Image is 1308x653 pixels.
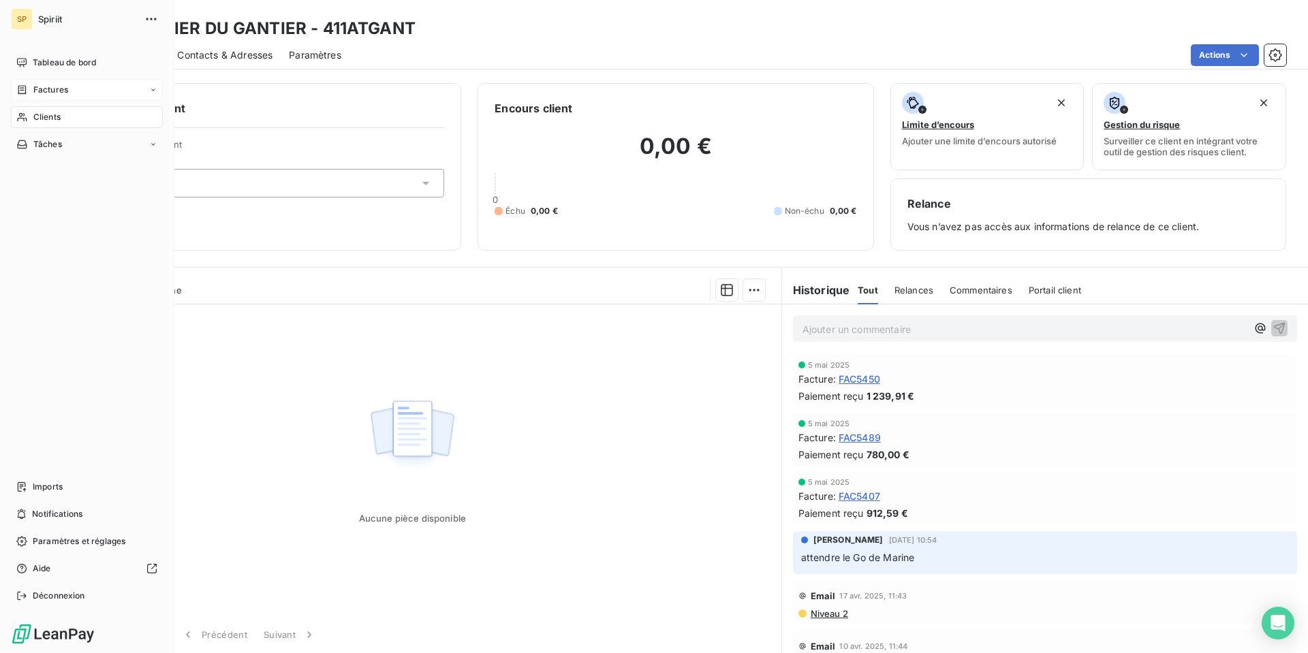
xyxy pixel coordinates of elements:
span: Email [811,590,836,601]
span: Limite d’encours [902,119,974,130]
span: 5 mai 2025 [808,478,850,486]
span: Paramètres [289,48,341,62]
span: 0,00 € [830,205,857,217]
span: Aide [33,562,51,575]
span: Paiement reçu [798,389,864,403]
span: 0 [493,194,498,205]
span: FAC5489 [839,430,881,445]
span: Ajouter une limite d’encours autorisé [902,136,1057,146]
span: Niveau 2 [809,608,848,619]
span: FAC5450 [839,372,880,386]
div: SP [11,8,33,30]
button: Suivant [255,620,324,649]
h6: Informations client [82,100,444,116]
span: Tableau de bord [33,57,96,69]
span: Notifications [32,508,82,520]
h2: 0,00 € [495,133,856,174]
span: 1 239,91 € [867,389,915,403]
span: Factures [33,84,68,96]
span: Paramètres et réglages [33,535,125,547]
img: Logo LeanPay [11,623,95,645]
div: Open Intercom Messenger [1262,607,1294,639]
span: Paiement reçu [798,447,864,462]
span: 17 avr. 2025, 11:43 [839,592,907,600]
span: FAC5407 [839,489,880,503]
button: Actions [1191,44,1259,66]
span: Échu [505,205,525,217]
span: Déconnexion [33,590,85,602]
h6: Relance [907,195,1269,212]
span: Relances [894,285,933,296]
span: Gestion du risque [1104,119,1180,130]
span: 5 mai 2025 [808,419,850,428]
span: Imports [33,481,63,493]
span: Contacts & Adresses [177,48,272,62]
h6: Encours client [495,100,572,116]
img: Empty state [369,393,456,477]
span: Tâches [33,138,62,150]
button: Gestion du risqueSurveiller ce client en intégrant votre outil de gestion des risques client. [1092,83,1286,170]
span: attendre le Go de Marine [801,552,915,563]
span: Tout [858,285,878,296]
span: Surveiller ce client en intégrant votre outil de gestion des risques client. [1104,136,1275,157]
span: Commentaires [950,285,1012,296]
span: 780,00 € [867,447,909,462]
span: 10 avr. 2025, 11:44 [839,642,907,650]
span: Facture : [798,489,836,503]
span: 0,00 € [531,205,558,217]
div: Vous n’avez pas accès aux informations de relance de ce client. [907,195,1269,234]
span: Non-échu [785,205,824,217]
h3: L'ATELIER DU GANTIER - 411ATGANT [120,16,416,41]
span: Clients [33,111,61,123]
span: [DATE] 10:54 [889,536,937,544]
span: Propriétés Client [110,139,444,158]
h6: Historique [782,282,850,298]
span: Spiriit [38,14,136,25]
span: [PERSON_NAME] [813,534,884,546]
span: Portail client [1029,285,1081,296]
span: Email [811,641,836,652]
a: Aide [11,558,163,579]
button: Précédent [173,620,255,649]
span: 5 mai 2025 [808,361,850,369]
span: Facture : [798,372,836,386]
span: Aucune pièce disponible [359,513,466,524]
span: Facture : [798,430,836,445]
span: Paiement reçu [798,506,864,520]
span: 912,59 € [867,506,908,520]
button: Limite d’encoursAjouter une limite d’encours autorisé [890,83,1085,170]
